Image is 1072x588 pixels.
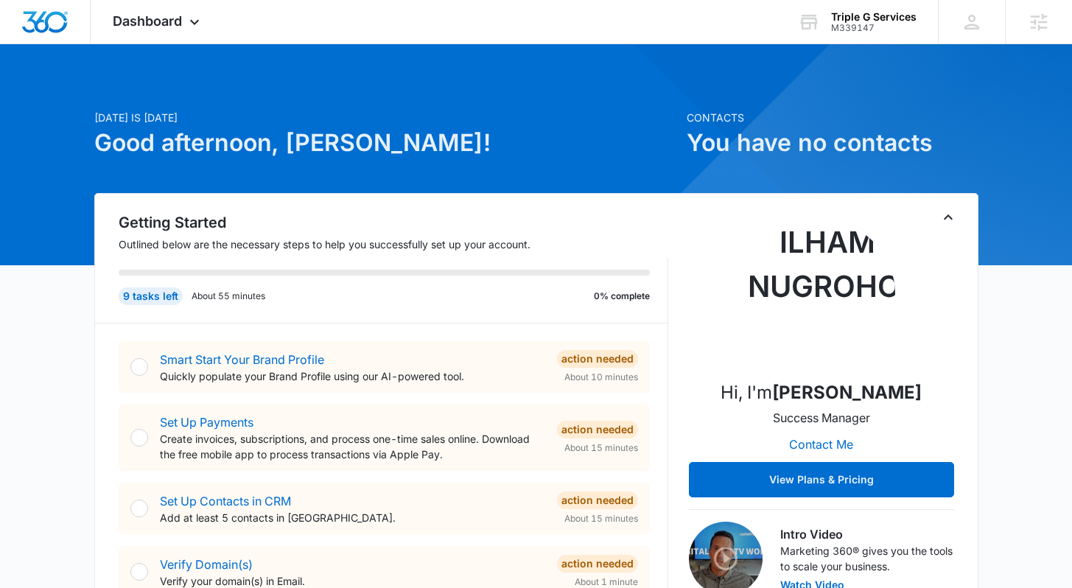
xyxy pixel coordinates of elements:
[557,491,638,509] div: Action Needed
[687,125,978,161] h1: You have no contacts
[160,352,324,367] a: Smart Start Your Brand Profile
[192,290,265,303] p: About 55 minutes
[557,555,638,573] div: Action Needed
[160,557,253,572] a: Verify Domain(s)
[160,368,545,384] p: Quickly populate your Brand Profile using our AI-powered tool.
[564,512,638,525] span: About 15 minutes
[557,421,638,438] div: Action Needed
[831,23,917,33] div: account id
[831,11,917,23] div: account name
[780,543,954,574] p: Marketing 360® gives you the tools to scale your business.
[689,462,954,497] button: View Plans & Pricing
[94,125,678,161] h1: Good afternoon, [PERSON_NAME]!
[748,220,895,368] img: Ilham Nugroho
[594,290,650,303] p: 0% complete
[721,379,922,406] p: Hi, I'm
[557,350,638,368] div: Action Needed
[564,441,638,455] span: About 15 minutes
[687,110,978,125] p: Contacts
[160,415,253,430] a: Set Up Payments
[780,525,954,543] h3: Intro Video
[113,13,182,29] span: Dashboard
[772,382,922,403] strong: [PERSON_NAME]
[119,211,668,234] h2: Getting Started
[94,110,678,125] p: [DATE] is [DATE]
[119,237,668,252] p: Outlined below are the necessary steps to help you successfully set up your account.
[939,209,957,226] button: Toggle Collapse
[160,510,545,525] p: Add at least 5 contacts in [GEOGRAPHIC_DATA].
[119,287,183,305] div: 9 tasks left
[160,494,291,508] a: Set Up Contacts in CRM
[160,431,545,462] p: Create invoices, subscriptions, and process one-time sales online. Download the free mobile app t...
[774,427,868,462] button: Contact Me
[773,409,870,427] p: Success Manager
[564,371,638,384] span: About 10 minutes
